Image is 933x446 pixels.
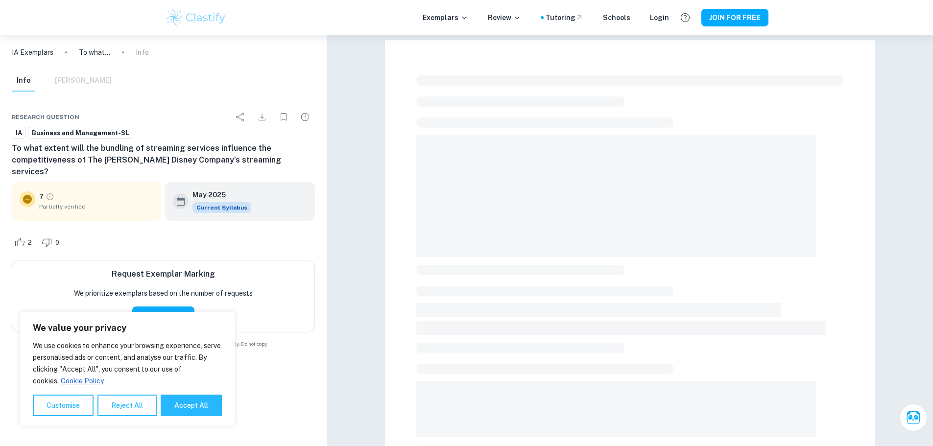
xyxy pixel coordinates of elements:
button: Request Now [132,306,194,324]
a: Login [650,12,669,23]
span: Research question [12,113,79,121]
a: Grade partially verified [46,192,54,201]
button: Ask Clai [900,404,927,431]
span: 2 [23,238,37,248]
p: Review [488,12,521,23]
button: Info [12,70,35,92]
h6: To what extent will the bundling of streaming services influence the competitiveness of The [PERS... [12,142,315,178]
span: IA [12,128,25,138]
div: Report issue [295,107,315,127]
button: Customise [33,395,94,416]
div: Download [252,107,272,127]
span: 0 [50,238,65,248]
p: We prioritize exemplars based on the number of requests [74,288,253,299]
button: Help and Feedback [677,9,694,26]
a: IA Exemplars [12,47,53,58]
div: Bookmark [274,107,293,127]
button: Reject All [97,395,157,416]
a: Tutoring [546,12,583,23]
h6: Request Exemplar Marking [112,268,215,280]
button: JOIN FOR FREE [701,9,768,26]
a: Schools [603,12,630,23]
p: We value your privacy [33,322,222,334]
p: To what extent will the bundling of streaming services influence the competitiveness of The [PERS... [79,47,110,58]
span: Business and Management-SL [28,128,133,138]
p: 7 [39,191,44,202]
div: We value your privacy [20,312,235,426]
a: Business and Management-SL [28,127,133,139]
div: Like [12,235,37,250]
div: Share [231,107,250,127]
span: Partially verified [39,202,153,211]
p: Exemplars [423,12,468,23]
a: Cookie Policy [60,376,104,385]
div: This exemplar is based on the current syllabus. Feel free to refer to it for inspiration/ideas wh... [192,202,251,213]
img: Clastify logo [165,8,227,27]
p: We use cookies to enhance your browsing experience, serve personalised ads or content, and analys... [33,340,222,387]
span: Example of past student work. For reference on structure and expectations only. Do not copy. [12,340,315,348]
a: IA [12,127,26,139]
p: Info [136,47,149,58]
button: Accept All [161,395,222,416]
h6: May 2025 [192,189,243,200]
div: Dislike [39,235,65,250]
span: Current Syllabus [192,202,251,213]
